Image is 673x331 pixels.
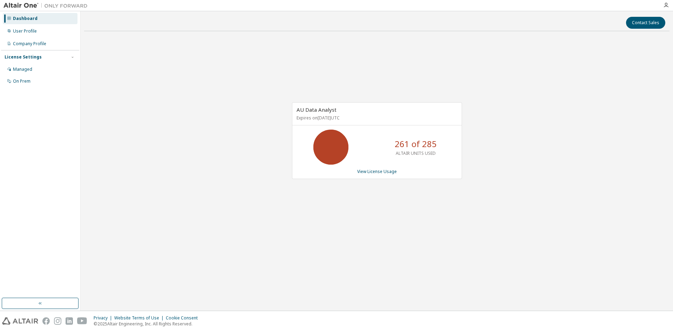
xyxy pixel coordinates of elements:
div: Privacy [94,315,114,321]
a: View License Usage [357,168,397,174]
p: 261 of 285 [395,138,437,150]
button: Contact Sales [626,17,665,29]
div: License Settings [5,54,42,60]
img: facebook.svg [42,317,50,325]
div: Managed [13,67,32,72]
img: linkedin.svg [66,317,73,325]
div: Company Profile [13,41,46,47]
p: Expires on [DATE] UTC [297,115,456,121]
span: AU Data Analyst [297,106,336,113]
div: Website Terms of Use [114,315,166,321]
img: instagram.svg [54,317,61,325]
p: © 2025 Altair Engineering, Inc. All Rights Reserved. [94,321,202,327]
img: youtube.svg [77,317,87,325]
div: Cookie Consent [166,315,202,321]
div: Dashboard [13,16,38,21]
div: User Profile [13,28,37,34]
p: ALTAIR UNITS USED [396,150,436,156]
img: altair_logo.svg [2,317,38,325]
img: Altair One [4,2,91,9]
div: On Prem [13,78,30,84]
